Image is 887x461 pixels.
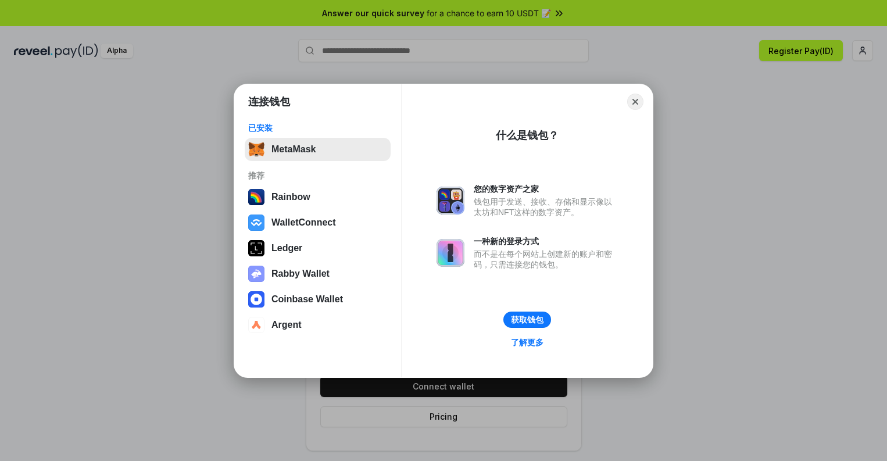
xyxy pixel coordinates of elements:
div: 而不是在每个网站上创建新的账户和密码，只需连接您的钱包。 [474,249,618,270]
img: svg+xml,%3Csvg%20xmlns%3D%22http%3A%2F%2Fwww.w3.org%2F2000%2Fsvg%22%20fill%3D%22none%22%20viewBox... [437,187,464,215]
div: Coinbase Wallet [271,294,343,305]
div: 推荐 [248,170,387,181]
img: svg+xml,%3Csvg%20xmlns%3D%22http%3A%2F%2Fwww.w3.org%2F2000%2Fsvg%22%20fill%3D%22none%22%20viewBox... [437,239,464,267]
button: MetaMask [245,138,391,161]
img: svg+xml,%3Csvg%20width%3D%2228%22%20height%3D%2228%22%20viewBox%3D%220%200%2028%2028%22%20fill%3D... [248,215,264,231]
button: Coinbase Wallet [245,288,391,311]
div: Ledger [271,243,302,253]
div: 您的数字资产之家 [474,184,618,194]
div: WalletConnect [271,217,336,228]
img: svg+xml,%3Csvg%20width%3D%2228%22%20height%3D%2228%22%20viewBox%3D%220%200%2028%2028%22%20fill%3D... [248,291,264,308]
h1: 连接钱包 [248,95,290,109]
div: 什么是钱包？ [496,128,559,142]
img: svg+xml,%3Csvg%20xmlns%3D%22http%3A%2F%2Fwww.w3.org%2F2000%2Fsvg%22%20fill%3D%22none%22%20viewBox... [248,266,264,282]
img: svg+xml,%3Csvg%20width%3D%2228%22%20height%3D%2228%22%20viewBox%3D%220%200%2028%2028%22%20fill%3D... [248,317,264,333]
img: svg+xml,%3Csvg%20fill%3D%22none%22%20height%3D%2233%22%20viewBox%3D%220%200%2035%2033%22%20width%... [248,141,264,158]
img: svg+xml,%3Csvg%20width%3D%22120%22%20height%3D%22120%22%20viewBox%3D%220%200%20120%20120%22%20fil... [248,189,264,205]
button: Argent [245,313,391,337]
button: 获取钱包 [503,312,551,328]
button: Close [627,94,643,110]
button: Rabby Wallet [245,262,391,285]
button: WalletConnect [245,211,391,234]
img: svg+xml,%3Csvg%20xmlns%3D%22http%3A%2F%2Fwww.w3.org%2F2000%2Fsvg%22%20width%3D%2228%22%20height%3... [248,240,264,256]
div: 钱包用于发送、接收、存储和显示像以太坊和NFT这样的数字资产。 [474,196,618,217]
div: Argent [271,320,302,330]
div: Rainbow [271,192,310,202]
div: 已安装 [248,123,387,133]
div: 一种新的登录方式 [474,236,618,246]
a: 了解更多 [504,335,550,350]
div: 获取钱包 [511,315,543,325]
button: Rainbow [245,185,391,209]
div: MetaMask [271,144,316,155]
button: Ledger [245,237,391,260]
div: 了解更多 [511,337,543,348]
div: Rabby Wallet [271,269,330,279]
